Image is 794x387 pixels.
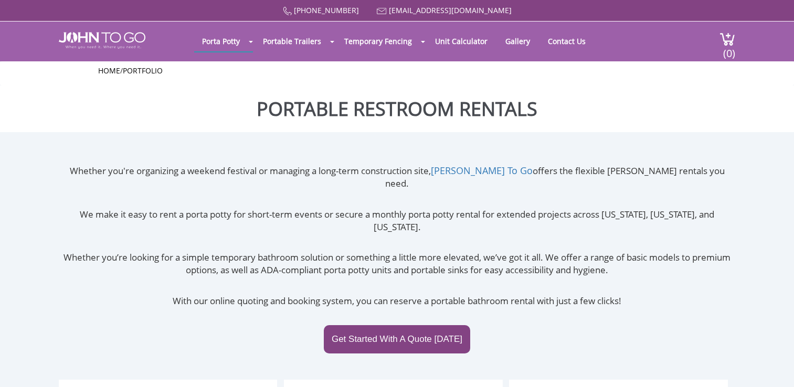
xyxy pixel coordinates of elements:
a: Porta Potty [194,31,248,51]
a: Unit Calculator [427,31,495,51]
a: [PHONE_NUMBER] [294,5,359,15]
p: Whether you’re looking for a simple temporary bathroom solution or something a little more elevat... [59,251,735,277]
p: With our online quoting and booking system, you can reserve a portable bathroom rental with just ... [59,295,735,307]
a: Portfolio [123,66,163,76]
img: cart a [719,32,735,46]
a: [EMAIL_ADDRESS][DOMAIN_NAME] [389,5,512,15]
a: Temporary Fencing [336,31,420,51]
a: [PERSON_NAME] To Go [431,164,533,177]
span: (0) [723,38,735,60]
img: Mail [377,8,387,15]
a: Gallery [497,31,538,51]
a: Contact Us [540,31,594,51]
p: Whether you're organizing a weekend festival or managing a long-term construction site, offers th... [59,164,735,190]
img: Call [283,7,292,16]
a: Home [98,66,120,76]
p: We make it easy to rent a porta potty for short-term events or secure a monthly porta potty renta... [59,208,735,234]
a: Portable Trailers [255,31,329,51]
a: Get Started With A Quote [DATE] [324,325,470,353]
img: JOHN to go [59,32,145,49]
ul: / [98,66,696,76]
button: Live Chat [752,345,794,387]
